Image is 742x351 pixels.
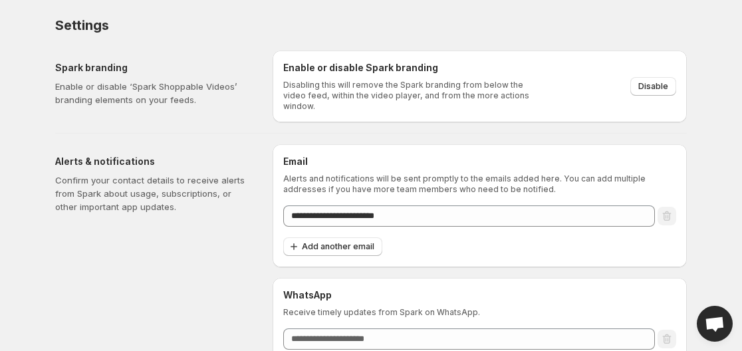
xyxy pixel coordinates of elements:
[283,237,382,256] button: Add another email
[283,61,538,74] h6: Enable or disable Spark branding
[55,155,251,168] h5: Alerts & notifications
[283,307,676,318] p: Receive timely updates from Spark on WhatsApp.
[55,80,251,106] p: Enable or disable ‘Spark Shoppable Videos’ branding elements on your feeds.
[283,80,538,112] p: Disabling this will remove the Spark branding from below the video feed, within the video player,...
[55,61,251,74] h5: Spark branding
[630,77,676,96] button: Disable
[283,289,676,302] h6: WhatsApp
[697,306,733,342] a: Open chat
[638,81,668,92] span: Disable
[283,174,676,195] p: Alerts and notifications will be sent promptly to the emails added here. You can add multiple add...
[55,17,108,33] span: Settings
[55,174,251,213] p: Confirm your contact details to receive alerts from Spark about usage, subscriptions, or other im...
[283,155,676,168] h6: Email
[302,241,374,252] span: Add another email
